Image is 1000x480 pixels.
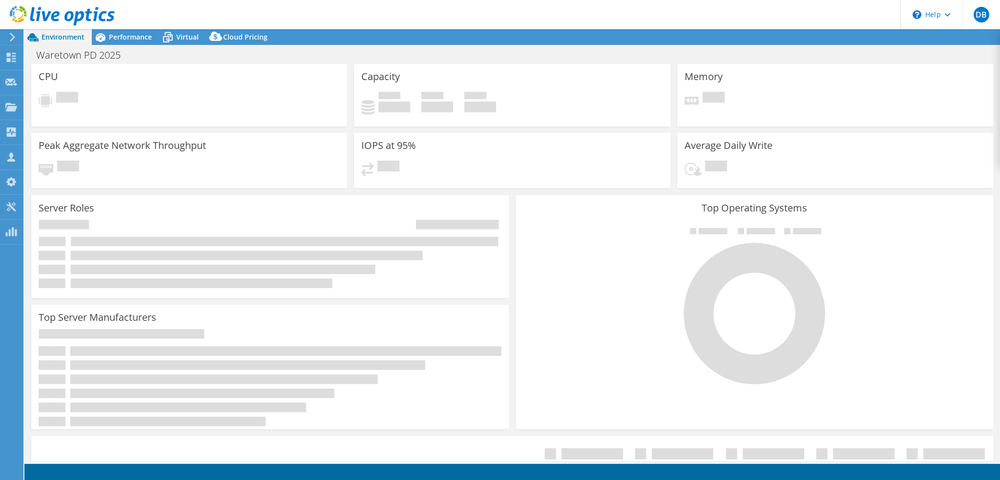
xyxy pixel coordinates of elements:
span: Used [378,92,400,102]
h3: Average Daily Write [685,140,772,151]
span: Cloud Pricing [223,32,268,42]
span: Free [421,92,443,102]
h4: 0 GiB [464,102,496,112]
h3: Peak Aggregate Network Throughput [39,140,206,151]
span: Performance [109,32,152,42]
h3: Top Server Manufacturers [39,312,156,323]
span: Environment [42,32,84,42]
h3: Top Operating Systems [523,203,986,213]
h1: Waretown PD 2025 [32,50,136,61]
h3: Server Roles [39,203,94,213]
span: Pending [57,161,79,174]
svg: \n [913,10,921,19]
h3: CPU [39,71,58,82]
span: Pending [56,92,78,105]
h4: 0 GiB [378,102,410,112]
span: Virtual [176,32,199,42]
h3: IOPS at 95% [361,140,416,151]
span: Pending [703,92,725,105]
span: DB [974,7,989,22]
h3: Memory [685,71,723,82]
h3: Capacity [361,71,400,82]
span: Total [464,92,486,102]
span: Pending [705,161,727,174]
h4: 0 GiB [421,102,453,112]
span: Pending [377,161,399,174]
